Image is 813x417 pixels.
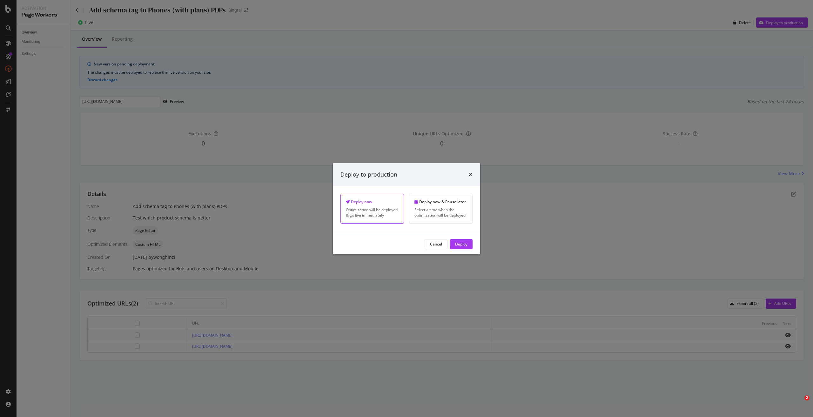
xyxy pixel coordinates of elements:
div: Deploy now & Pause later [414,199,467,205]
div: Cancel [430,241,442,247]
button: Deploy [450,239,473,249]
div: Select a time when the optimization will be deployed [414,207,467,218]
div: Deploy to production [340,170,397,178]
iframe: Intercom live chat [791,395,807,411]
span: 2 [804,395,810,400]
div: modal [333,163,480,254]
div: Optimization will be deployed & go live immediately [346,207,399,218]
div: Deploy [455,241,467,247]
div: Deploy now [346,199,399,205]
div: times [469,170,473,178]
button: Cancel [425,239,447,249]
